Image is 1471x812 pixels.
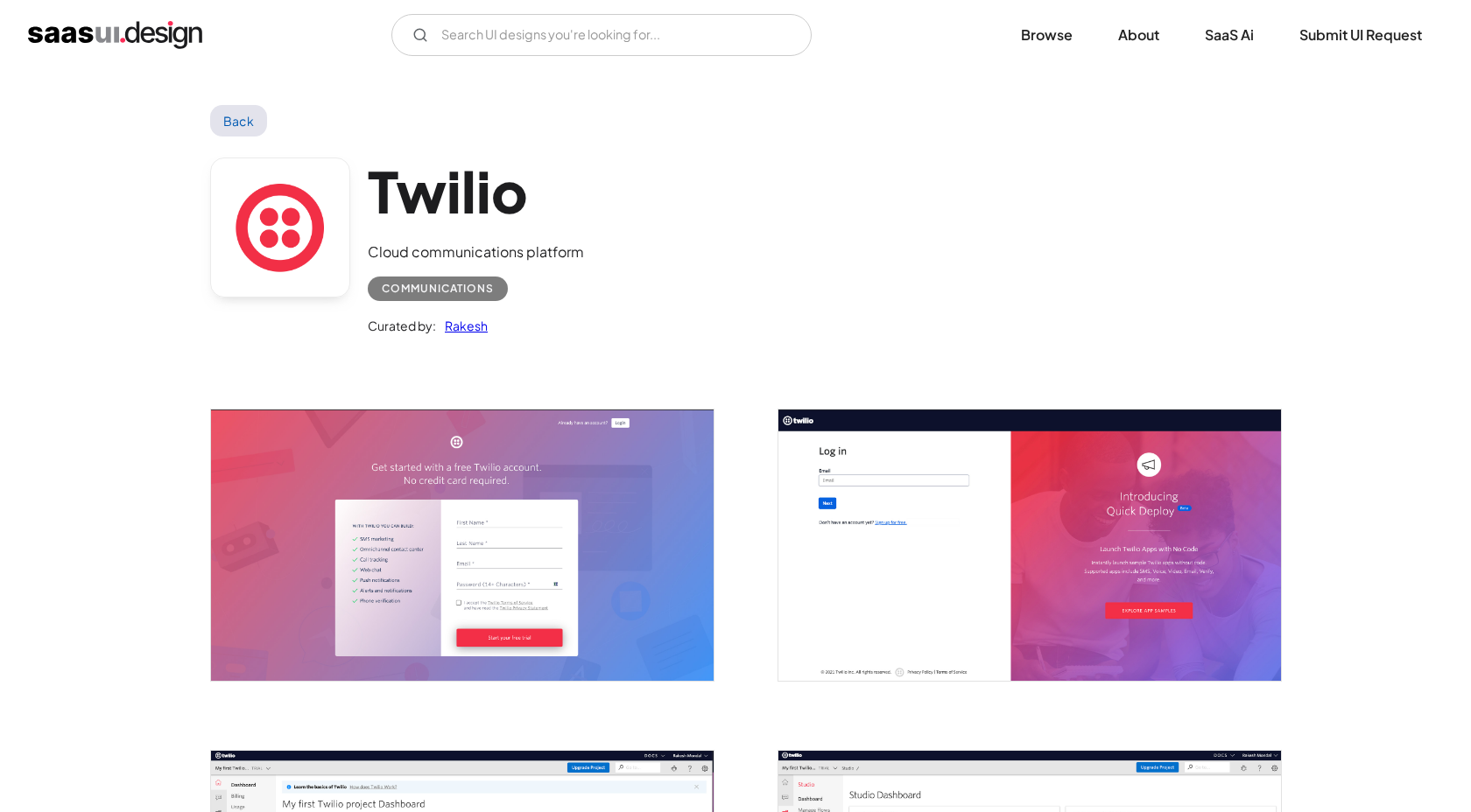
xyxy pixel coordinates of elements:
[778,409,1281,680] img: 6016a61fa2b63ef88314793b_Twilio-login.jpg
[436,315,488,336] a: Rakesh
[382,278,494,299] div: Communications
[1278,16,1443,54] a: Submit UI Request
[211,409,714,680] a: open lightbox
[391,14,812,56] input: Search UI designs you're looking for...
[28,21,202,49] a: home
[210,105,267,136] a: Back
[391,14,812,56] form: Email Form
[1184,16,1275,54] a: SaaS Ai
[1000,16,1094,54] a: Browse
[368,315,436,336] div: Curated by:
[1097,16,1180,54] a: About
[211,409,714,680] img: 6016a61faade42dee78062f2_Twilio-Signup.jpg
[778,409,1281,680] a: open lightbox
[368,241,584,262] div: Cloud communications platform
[368,157,584,225] h1: Twilio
